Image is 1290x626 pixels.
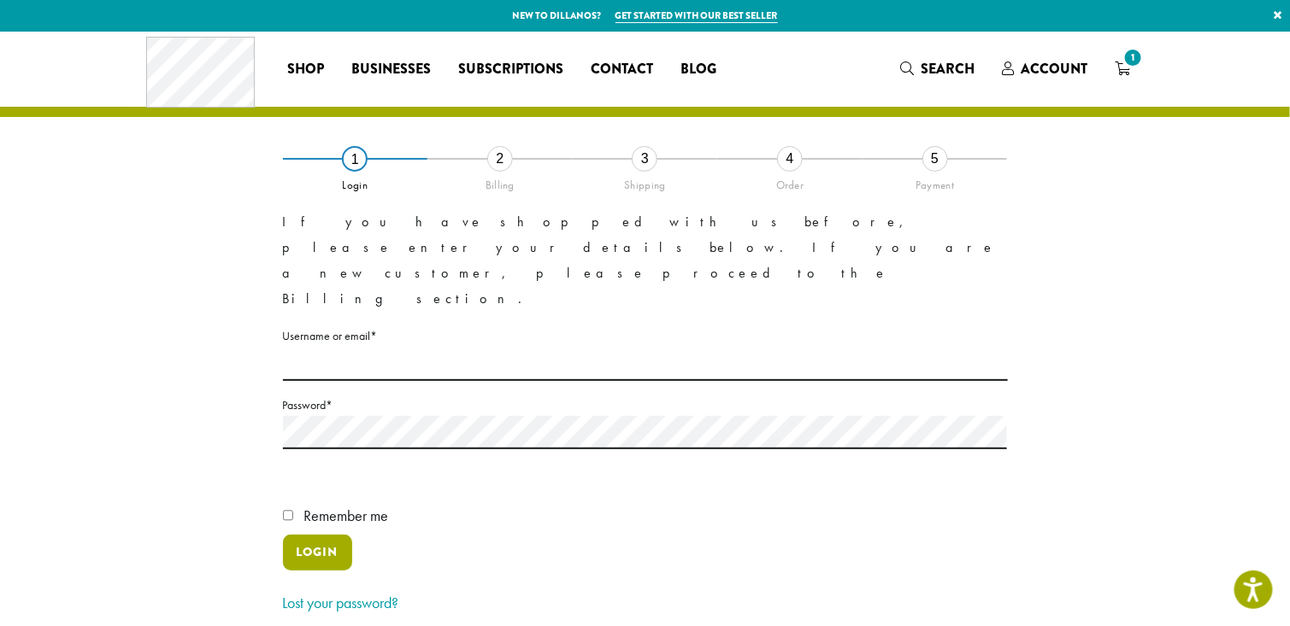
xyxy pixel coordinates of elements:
div: Billing [427,172,573,192]
input: Remember me [283,510,294,521]
div: Login [283,172,428,192]
div: 4 [777,146,803,172]
p: If you have shopped with us before, please enter your details below. If you are a new customer, p... [283,209,1008,312]
div: Order [717,172,863,192]
span: Account [1021,59,1087,79]
button: Login [283,535,352,570]
span: Search [921,59,975,79]
div: 3 [632,146,657,172]
span: Blog [680,59,716,80]
span: Remember me [303,506,388,525]
div: Payment [863,172,1008,192]
span: Shop [287,59,324,80]
span: 1 [1122,46,1145,69]
label: Username or email [283,325,1008,347]
div: 2 [487,146,513,172]
span: Businesses [351,59,431,80]
a: Get started with our best seller [616,9,778,23]
label: Password [283,395,1008,416]
div: Shipping [573,172,718,192]
span: Subscriptions [458,59,563,80]
span: Contact [591,59,653,80]
div: 1 [342,146,368,172]
a: Lost your password? [283,593,399,612]
a: Search [887,55,988,83]
a: Shop [274,56,338,83]
div: 5 [922,146,948,172]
